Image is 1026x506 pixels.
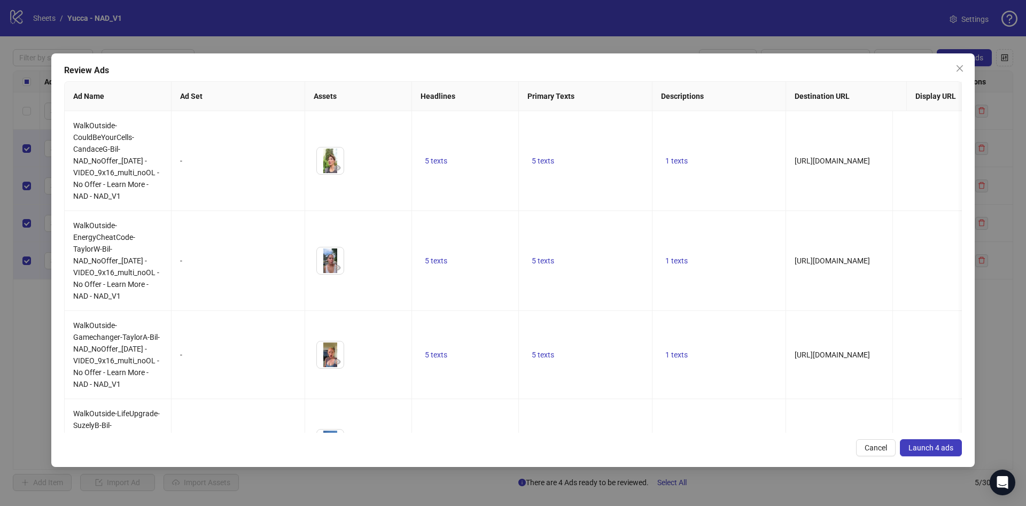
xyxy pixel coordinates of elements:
span: 5 texts [425,157,447,165]
button: 5 texts [527,254,558,267]
div: - [180,155,296,167]
button: 5 texts [421,348,452,361]
th: Display URL [907,82,1014,111]
span: WalkOutside-Gamechanger-TaylorA-Bil-NAD_NoOffer_[DATE] - VIDEO_9x16_multi_noOL - No Offer - Learn... [73,321,160,388]
span: [URL][DOMAIN_NAME] [795,157,870,165]
span: 5 texts [532,157,554,165]
button: Preview [331,161,344,174]
span: 1 texts [665,256,688,265]
th: Headlines [412,82,519,111]
button: 1 texts [661,348,692,361]
span: WalkOutside-EnergyCheatCode-TaylorW-Bil-NAD_NoOffer_[DATE] - VIDEO_9x16_multi_noOL - No Offer - L... [73,221,159,300]
button: 1 texts [661,254,692,267]
span: Launch 4 ads [908,443,953,452]
th: Primary Texts [519,82,652,111]
span: eye [333,264,341,271]
span: close [955,64,964,73]
span: 5 texts [532,256,554,265]
span: WalkOutside-LifeUpgrade-SuzelyB-Bil-NAD_NoOffer_[DATE] - VIDEO_9x16_multi_noOL - No Offer - Learn... [73,409,160,477]
img: Asset 1 [317,430,344,456]
span: 5 texts [532,351,554,359]
span: 5 texts [425,351,447,359]
span: eye [333,358,341,365]
div: Review Ads [64,64,962,77]
img: Asset 1 [317,247,344,274]
button: 5 texts [527,348,558,361]
span: Cancel [865,443,887,452]
span: [URL][DOMAIN_NAME] [795,351,870,359]
th: Assets [305,82,412,111]
span: 1 texts [665,351,688,359]
span: [URL][DOMAIN_NAME] [795,256,870,265]
button: 5 texts [527,154,558,167]
span: 5 texts [425,256,447,265]
th: Ad Set [172,82,305,111]
div: - [180,349,296,361]
button: 5 texts [421,154,452,167]
button: Preview [331,355,344,368]
th: Destination URL [786,82,907,111]
button: Launch 4 ads [900,439,962,456]
button: 1 texts [661,154,692,167]
img: Asset 1 [317,147,344,174]
div: Open Intercom Messenger [990,470,1015,495]
th: Descriptions [652,82,786,111]
th: Ad Name [65,82,172,111]
span: WalkOutside-CouldBeYourCells-CandaceG-Bil-NAD_NoOffer_[DATE] - VIDEO_9x16_multi_noOL - No Offer -... [73,121,159,200]
div: - [180,255,296,267]
button: Preview [331,261,344,274]
button: 5 texts [421,254,452,267]
button: Close [951,60,968,77]
span: eye [333,164,341,172]
button: Cancel [856,439,896,456]
img: Asset 1 [317,341,344,368]
span: 1 texts [665,157,688,165]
